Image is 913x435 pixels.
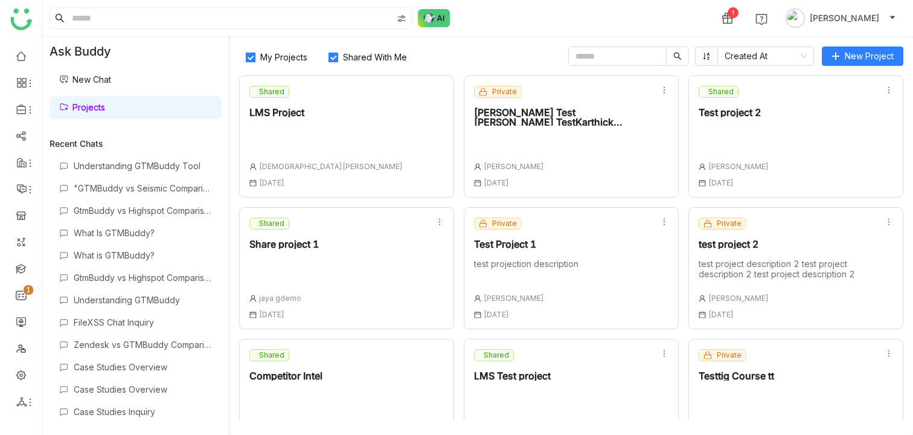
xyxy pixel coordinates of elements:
span: Shared [259,218,284,229]
div: GtmBuddy vs Highspot Comparison [74,272,212,283]
span: [DATE] [708,178,734,187]
nz-select-item: Created At [725,47,807,65]
span: [PERSON_NAME] [708,162,769,171]
span: Shared With Me [338,52,412,62]
span: Private [717,350,742,361]
div: test project 2 [699,239,875,249]
div: Test project 2 [699,108,769,117]
img: logo [10,8,32,30]
span: [PERSON_NAME] [484,294,544,303]
div: Recent Chats [50,138,222,149]
div: Competitor Intel [249,371,322,381]
span: Shared [484,350,509,361]
span: jaya gdemo [259,294,301,303]
div: Understanding GTMBuddy [74,295,212,305]
div: Understanding GTMBuddy Tool [74,161,212,171]
div: [PERSON_NAME] Test [PERSON_NAME] TestKarthick TestKarthick TestKarthick Test [474,108,650,126]
div: GtmBuddy vs Highspot Comparison [74,205,212,216]
span: [PERSON_NAME] [484,162,544,171]
span: [DEMOGRAPHIC_DATA][PERSON_NAME] [259,162,403,171]
div: Zendesk vs GTMBuddy Comparison [74,340,212,350]
div: Share project 1 [249,239,319,249]
div: Test Project 1 [474,239,578,249]
img: search-type.svg [397,14,406,24]
div: What is GTMBuddy? [74,250,212,260]
span: Private [492,218,517,229]
span: Shared [708,86,734,97]
div: What Is GTMBuddy? [74,228,212,238]
span: Private [717,218,742,229]
a: New Chat [59,74,111,85]
img: avatar [786,8,805,28]
span: Shared [259,350,284,361]
span: New Project [845,50,894,63]
p: 1 [26,284,31,296]
div: Case Studies Overview [74,384,212,395]
img: ask-buddy-normal.svg [418,9,450,27]
button: New Project [822,47,903,66]
div: Case Studies Overview [74,362,212,372]
span: [DATE] [484,178,509,187]
div: 1 [728,7,738,18]
div: Case Studies Inquiry [74,407,212,417]
span: Private [492,86,517,97]
img: help.svg [755,13,767,25]
span: Shared [259,86,284,97]
div: Testtig Course tt [699,371,774,381]
span: My Projects [255,52,312,62]
span: [DATE] [708,310,734,319]
span: [PERSON_NAME] [708,294,769,303]
span: [DATE] [484,310,509,319]
button: [PERSON_NAME] [783,8,899,28]
div: test project description 2 test project description 2 test project description 2 [699,259,875,279]
a: Projects [59,102,105,112]
div: LMS Project [249,108,403,117]
div: test projection description [474,259,578,275]
div: LMS Test project [474,371,551,381]
span: [DATE] [259,310,284,319]
div: FileXSS Chat Inquiry [74,317,212,327]
nz-badge-sup: 1 [24,285,33,295]
div: Ask Buddy [42,37,229,66]
span: [PERSON_NAME] [810,11,879,25]
div: "GTMBuddy vs Seismic Comparison" [74,183,212,193]
span: [DATE] [259,178,284,187]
